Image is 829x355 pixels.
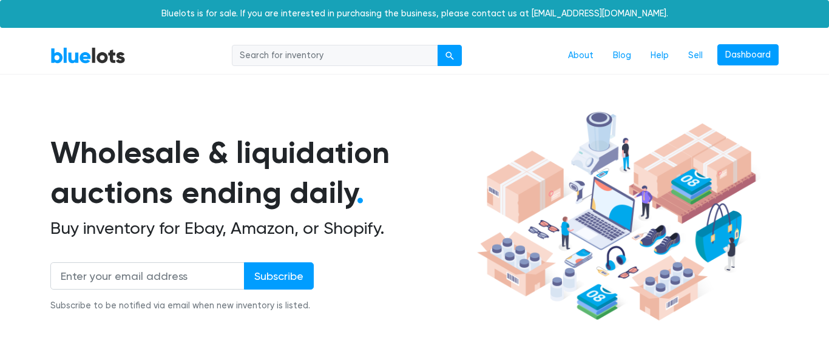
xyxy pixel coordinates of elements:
[50,133,473,213] h1: Wholesale & liquidation auctions ending daily
[473,106,760,327] img: hero-ee84e7d0318cb26816c560f6b4441b76977f77a177738b4e94f68c95b2b83dbb.png
[641,44,678,67] a: Help
[356,174,364,211] span: .
[50,262,245,290] input: Enter your email address
[50,299,314,313] div: Subscribe to be notified via email when new inventory is listed.
[50,47,126,64] a: BlueLots
[558,44,603,67] a: About
[232,45,438,67] input: Search for inventory
[50,218,473,239] h2: Buy inventory for Ebay, Amazon, or Shopify.
[244,262,314,290] input: Subscribe
[603,44,641,67] a: Blog
[678,44,712,67] a: Sell
[717,44,779,66] a: Dashboard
